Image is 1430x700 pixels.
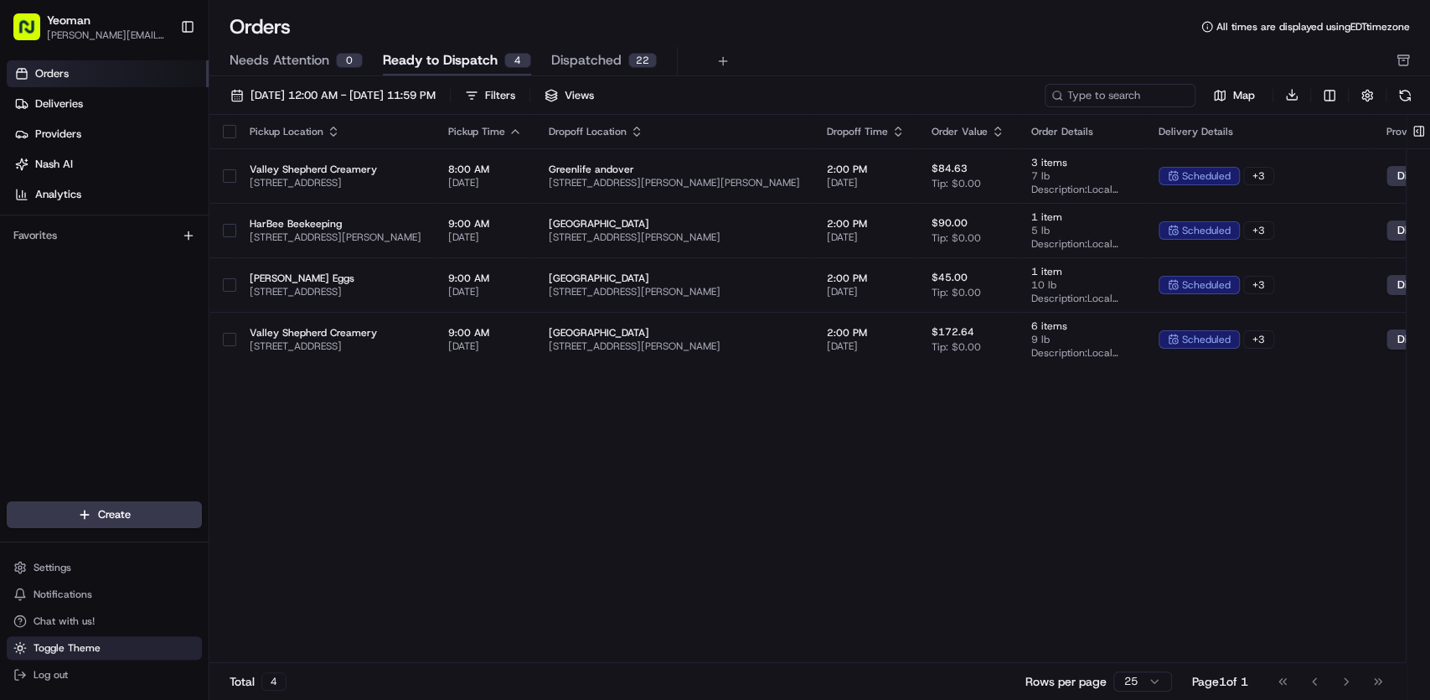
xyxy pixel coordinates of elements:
span: 1 item [1031,210,1132,224]
span: Create [98,507,131,522]
span: Valley Shepherd Creamery [250,163,421,176]
span: [STREET_ADDRESS][PERSON_NAME] [549,231,800,244]
span: 2:00 PM [827,272,905,285]
span: [DATE] 12:00 AM - [DATE] 11:59 PM [250,88,436,103]
span: [STREET_ADDRESS][PERSON_NAME] [250,231,421,244]
span: scheduled [1182,333,1231,346]
span: [DATE] [827,340,905,353]
span: scheduled [1182,224,1231,237]
span: Needs Attention [230,50,329,70]
span: Greenlife andover [549,163,800,176]
a: Providers [7,121,209,148]
span: [STREET_ADDRESS][PERSON_NAME] [549,285,800,298]
div: 4 [261,672,287,691]
span: 9:00 AM [448,272,522,285]
span: 2:00 PM [827,163,905,176]
span: Tip: $0.00 [932,177,981,190]
div: + 3 [1243,330,1274,349]
span: [GEOGRAPHIC_DATA] [549,326,800,340]
img: 1736555255976-a54dd68f-1ca7-489b-9aae-adbdc363a1c4 [17,159,47,189]
div: Total [230,672,287,691]
a: Orders [7,60,209,87]
div: 📗 [17,244,30,257]
button: Map [1202,86,1266,106]
span: Tip: $0.00 [932,286,981,299]
span: 3 items [1031,156,1132,169]
div: Order Details [1031,125,1132,138]
span: [DATE] [827,176,905,189]
span: Deliveries [35,96,83,111]
span: Map [1233,88,1255,103]
button: Create [7,501,202,528]
button: [PERSON_NAME][EMAIL_ADDRESS][DOMAIN_NAME] [47,29,167,42]
span: Description: Local products for [GEOGRAPHIC_DATA] [1031,346,1132,360]
span: Description: Local products for Greenlife andover [1031,183,1132,196]
span: Toggle Theme [34,641,101,655]
span: Knowledge Base [34,242,128,259]
span: Dispatched [551,50,622,70]
span: 8:00 AM [448,163,522,176]
span: $45.00 [932,271,968,284]
p: Welcome 👋 [17,66,305,93]
div: Page 1 of 1 [1192,673,1248,690]
button: Settings [7,556,202,579]
div: Delivery Details [1159,125,1360,138]
span: [STREET_ADDRESS] [250,176,421,189]
span: Valley Shepherd Creamery [250,326,421,340]
span: [DATE] [448,231,522,244]
span: $90.00 [932,216,968,230]
span: Tip: $0.00 [932,231,981,245]
a: 📗Knowledge Base [10,236,135,266]
span: [DATE] [448,176,522,189]
span: Settings [34,561,71,574]
span: [DATE] [448,340,522,353]
div: Pickup Time [448,125,522,138]
span: 9 lb [1031,333,1132,346]
div: We're available if you need us! [57,176,212,189]
span: Yeoman [47,12,90,29]
div: Order Value [932,125,1004,138]
a: 💻API Documentation [135,236,276,266]
p: Rows per page [1025,673,1107,690]
span: [DATE] [448,285,522,298]
span: [GEOGRAPHIC_DATA] [549,272,800,285]
a: Analytics [7,181,209,208]
div: + 3 [1243,221,1274,240]
button: Toggle Theme [7,636,202,660]
button: Views [537,84,601,107]
span: scheduled [1182,278,1231,292]
a: Powered byPylon [118,283,203,296]
span: scheduled [1182,169,1231,183]
img: Nash [17,16,50,49]
a: Nash AI [7,151,209,178]
div: Pickup Location [250,125,421,138]
span: [PERSON_NAME] Eggs [250,272,421,285]
span: Nash AI [35,157,73,172]
span: [GEOGRAPHIC_DATA] [549,217,800,231]
div: Filters [485,88,515,103]
span: [STREET_ADDRESS][PERSON_NAME] [549,340,800,353]
span: [STREET_ADDRESS] [250,285,421,298]
div: 22 [628,53,657,68]
div: Favorites [7,222,202,249]
button: Filters [457,84,523,107]
span: Ready to Dispatch [383,50,498,70]
span: [DATE] [827,231,905,244]
button: Refresh [1393,84,1417,107]
div: Dropoff Location [549,125,800,138]
span: Description: Local products for [GEOGRAPHIC_DATA] [1031,237,1132,251]
span: [STREET_ADDRESS] [250,340,421,353]
span: API Documentation [158,242,269,259]
div: 0 [336,53,363,68]
span: 9:00 AM [448,326,522,340]
button: Log out [7,663,202,687]
input: Type to search [1045,84,1195,107]
span: $172.64 [932,325,974,339]
span: 6 items [1031,319,1132,333]
div: 4 [504,53,531,68]
span: Tip: $0.00 [932,340,981,354]
span: [STREET_ADDRESS][PERSON_NAME][PERSON_NAME] [549,176,800,189]
span: 2:00 PM [827,326,905,340]
div: + 3 [1243,276,1274,294]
